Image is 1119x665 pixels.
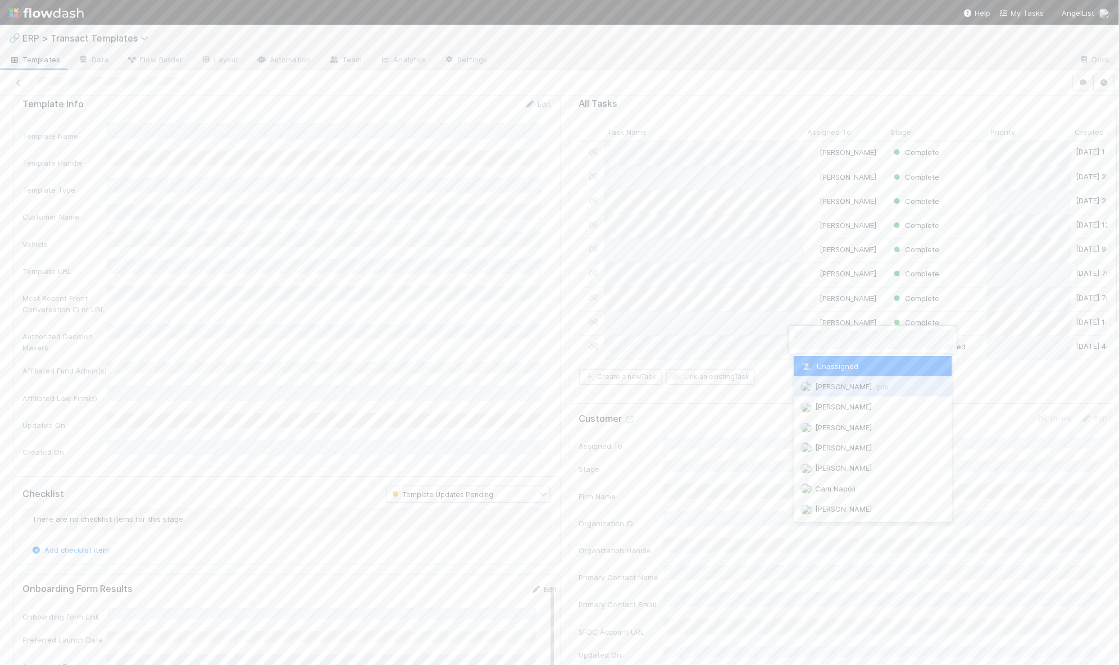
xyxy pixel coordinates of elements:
img: avatar_bb6a6da0-b303-4f88-8b1d-90dbc66890ae.png [800,422,812,433]
span: [PERSON_NAME] [815,463,872,472]
img: avatar_ec9c1780-91d7-48bb-898e-5f40cebd5ff8.png [800,381,812,392]
img: avatar_ef15843f-6fde-4057-917e-3fb236f438ca.png [800,504,812,515]
span: you [876,382,889,391]
span: [PERSON_NAME] [815,423,872,432]
span: [PERSON_NAME] [815,402,872,411]
img: avatar_5e44e996-5f03-4eff-a66f-150ef7877652.png [800,463,812,474]
img: avatar_c399c659-aa0c-4b6f-be8f-2a68e8b72737.png [800,483,812,494]
span: Cam Napoli [815,484,856,493]
img: avatar_11833ecc-818b-4748-aee0-9d6cf8466369.png [800,442,812,453]
span: [PERSON_NAME] [815,443,872,452]
img: avatar_df83acd9-d480-4d6e-a150-67f005a3ea0d.png [800,402,812,413]
span: [PERSON_NAME] [815,504,872,513]
span: Unassigned [800,362,859,371]
span: [PERSON_NAME] [815,382,889,391]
